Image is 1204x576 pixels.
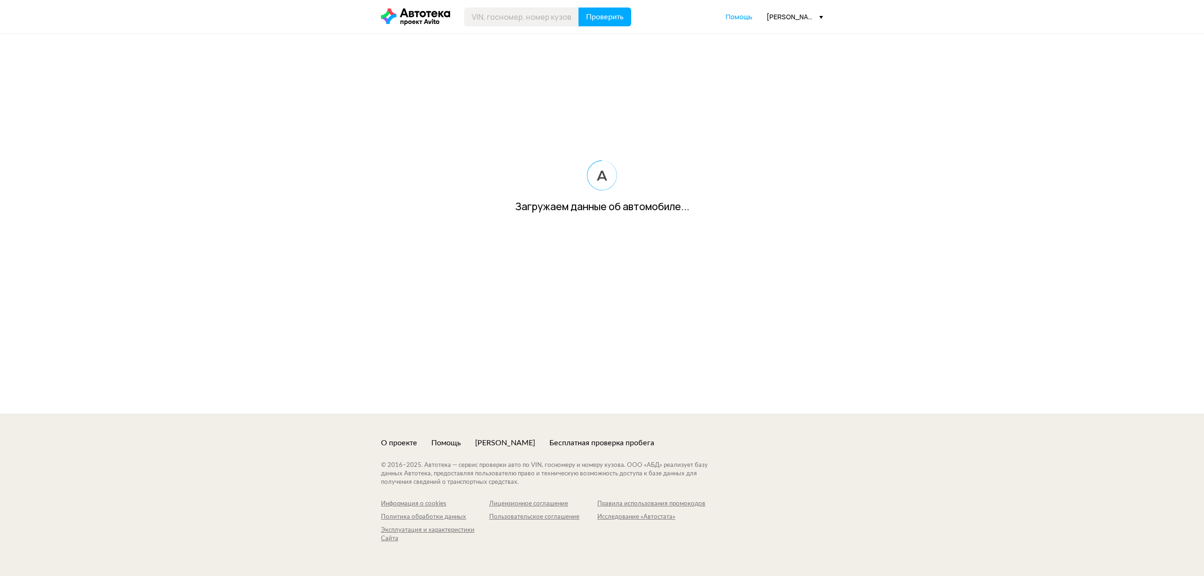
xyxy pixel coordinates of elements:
[597,500,705,508] a: Правила использования промокодов
[381,500,489,508] a: Информация о cookies
[578,8,631,26] button: Проверить
[489,500,597,508] a: Лицензионное соглашение
[767,12,823,21] div: [PERSON_NAME][EMAIL_ADDRESS][DOMAIN_NAME]
[475,438,535,448] a: [PERSON_NAME]
[431,438,461,448] a: Помощь
[726,12,752,22] a: Помощь
[597,513,705,521] a: Исследование «Автостата»
[381,526,489,543] a: Эксплуатация и характеристики Сайта
[381,513,489,521] a: Политика обработки данных
[726,12,752,21] span: Помощь
[381,438,417,448] a: О проекте
[381,461,727,487] div: © 2016– 2025 . Автотека — сервис проверки авто по VIN, госномеру и номеру кузова. ООО «АБД» реали...
[549,438,654,448] a: Бесплатная проверка пробега
[464,8,579,26] input: VIN, госномер, номер кузова
[489,513,597,521] a: Пользовательское соглашение
[586,13,624,21] span: Проверить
